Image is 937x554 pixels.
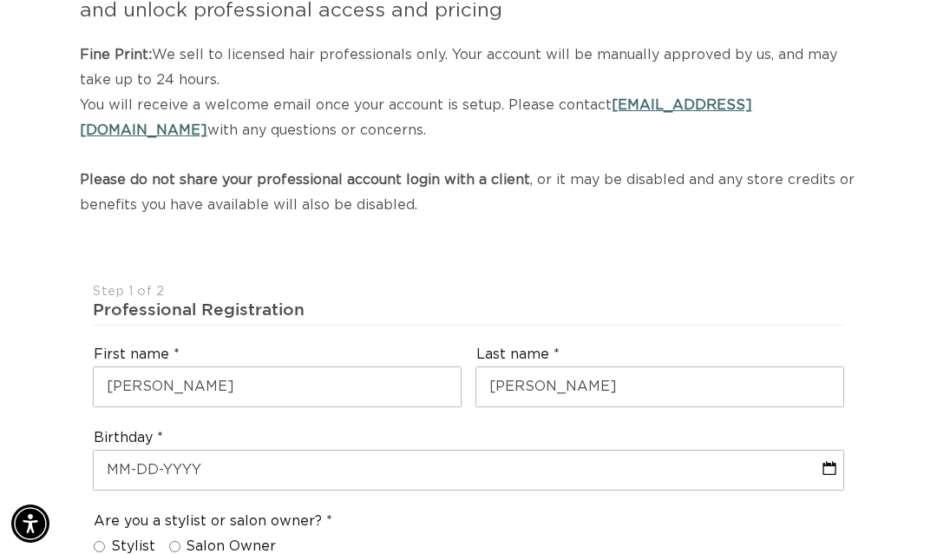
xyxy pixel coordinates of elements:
iframe: Chat Widget [702,366,937,554]
legend: Are you a stylist or salon owner? [94,512,332,531]
label: Last name [476,346,560,364]
div: Step 1 of 2 [93,284,844,300]
strong: Fine Print: [80,48,152,62]
label: First name [94,346,180,364]
p: We sell to licensed hair professionals only. Your account will be manually approved by us, and ma... [80,43,857,218]
label: Birthday [94,429,163,447]
input: MM-DD-YYYY [94,451,843,490]
strong: Please do not share your professional account login with a client [80,173,530,187]
a: [EMAIL_ADDRESS][DOMAIN_NAME] [80,98,752,137]
div: Accessibility Menu [11,505,49,543]
div: Professional Registration [93,299,844,320]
